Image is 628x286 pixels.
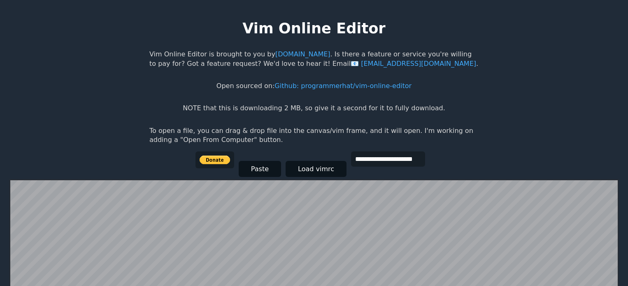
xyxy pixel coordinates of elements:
h1: Vim Online Editor [242,18,385,38]
p: To open a file, you can drag & drop file into the canvas/vim frame, and it will open. I'm working... [149,126,479,145]
p: NOTE that this is downloading 2 MB, so give it a second for it to fully download. [183,104,445,113]
button: Load vimrc [286,161,347,177]
a: [EMAIL_ADDRESS][DOMAIN_NAME] [351,60,476,67]
button: Paste [239,161,281,177]
a: Github: programmerhat/vim-online-editor [274,82,412,90]
a: [DOMAIN_NAME] [275,50,330,58]
p: Open sourced on: [216,81,412,91]
p: Vim Online Editor is brought to you by . Is there a feature or service you're willing to pay for?... [149,50,479,68]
